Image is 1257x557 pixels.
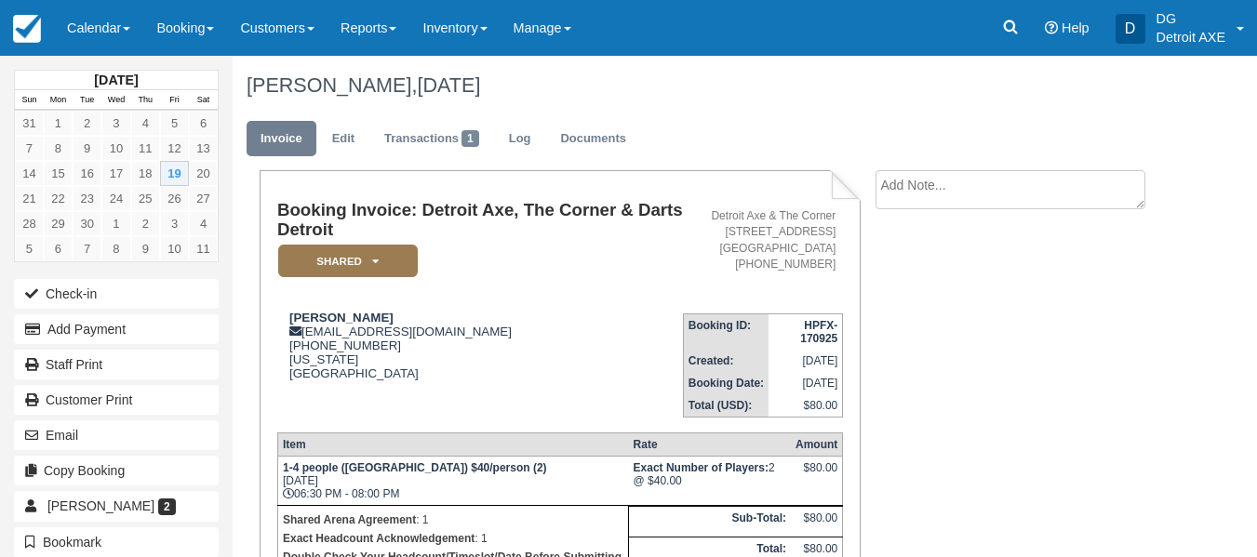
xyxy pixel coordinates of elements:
[189,136,218,161] a: 13
[73,136,101,161] a: 9
[94,73,138,87] strong: [DATE]
[15,90,44,111] th: Sun
[160,236,189,261] a: 10
[277,456,628,505] td: [DATE] 06:30 PM - 08:00 PM
[629,432,791,456] th: Rate
[44,211,73,236] a: 29
[160,211,189,236] a: 3
[101,161,130,186] a: 17
[15,136,44,161] a: 7
[131,186,160,211] a: 25
[189,111,218,136] a: 6
[15,186,44,211] a: 21
[277,311,683,380] div: [EMAIL_ADDRESS][DOMAIN_NAME] [PHONE_NUMBER] [US_STATE] [GEOGRAPHIC_DATA]
[247,121,316,157] a: Invoice
[495,121,545,157] a: Log
[44,90,73,111] th: Mon
[189,161,218,186] a: 20
[800,319,837,345] strong: HPFX-170925
[131,211,160,236] a: 2
[277,201,683,239] h1: Booking Invoice: Detroit Axe, The Corner & Darts Detroit
[796,461,837,489] div: $80.00
[546,121,640,157] a: Documents
[73,90,101,111] th: Tue
[73,111,101,136] a: 2
[44,186,73,211] a: 22
[14,420,219,450] button: Email
[101,236,130,261] a: 8
[769,350,843,372] td: [DATE]
[14,527,219,557] button: Bookmark
[14,279,219,309] button: Check-in
[683,350,769,372] th: Created:
[101,211,130,236] a: 1
[189,236,218,261] a: 11
[44,236,73,261] a: 6
[634,461,769,474] strong: Exact Number of Players
[160,111,189,136] a: 5
[189,186,218,211] a: 27
[289,311,394,325] strong: [PERSON_NAME]
[160,161,189,186] a: 19
[47,498,154,513] span: [PERSON_NAME]
[278,245,418,277] em: SHARED
[1157,28,1225,46] p: Detroit AXE
[690,208,836,272] address: Detroit Axe & The Corner [STREET_ADDRESS] [GEOGRAPHIC_DATA] [PHONE_NUMBER]
[683,394,769,418] th: Total (USD):
[283,532,475,545] strong: Exact Headcount Acknowledgement
[769,372,843,394] td: [DATE]
[101,111,130,136] a: 3
[73,186,101,211] a: 23
[15,211,44,236] a: 28
[283,513,416,526] strong: Shared Arena Agreement
[131,161,160,186] a: 18
[283,529,623,548] p: : 1
[131,136,160,161] a: 11
[101,136,130,161] a: 10
[1157,9,1225,28] p: DG
[15,236,44,261] a: 5
[189,211,218,236] a: 4
[769,394,843,418] td: $80.00
[629,456,791,505] td: 2 @ $40.00
[101,186,130,211] a: 24
[1045,21,1058,34] i: Help
[44,136,73,161] a: 8
[73,236,101,261] a: 7
[417,73,480,97] span: [DATE]
[461,130,479,147] span: 1
[277,244,411,278] a: SHARED
[1116,14,1145,44] div: D
[14,314,219,344] button: Add Payment
[160,186,189,211] a: 26
[277,432,628,456] th: Item
[1062,20,1090,35] span: Help
[160,90,189,111] th: Fri
[73,161,101,186] a: 16
[15,161,44,186] a: 14
[158,498,176,515] span: 2
[14,385,219,415] a: Customer Print
[283,511,623,529] p: : 1
[14,491,219,521] a: [PERSON_NAME] 2
[131,90,160,111] th: Thu
[283,461,547,474] strong: 1-4 people ([GEOGRAPHIC_DATA]) $40/person (2)
[629,507,791,537] th: Sub-Total:
[101,90,130,111] th: Wed
[683,372,769,394] th: Booking Date:
[13,15,41,43] img: checkfront-main-nav-mini-logo.png
[131,111,160,136] a: 4
[683,313,769,350] th: Booking ID:
[318,121,368,157] a: Edit
[247,74,1161,97] h1: [PERSON_NAME],
[131,236,160,261] a: 9
[370,121,493,157] a: Transactions1
[14,456,219,485] button: Copy Booking
[14,350,219,379] a: Staff Print
[791,507,843,537] td: $80.00
[73,211,101,236] a: 30
[15,111,44,136] a: 31
[44,111,73,136] a: 1
[189,90,218,111] th: Sat
[44,161,73,186] a: 15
